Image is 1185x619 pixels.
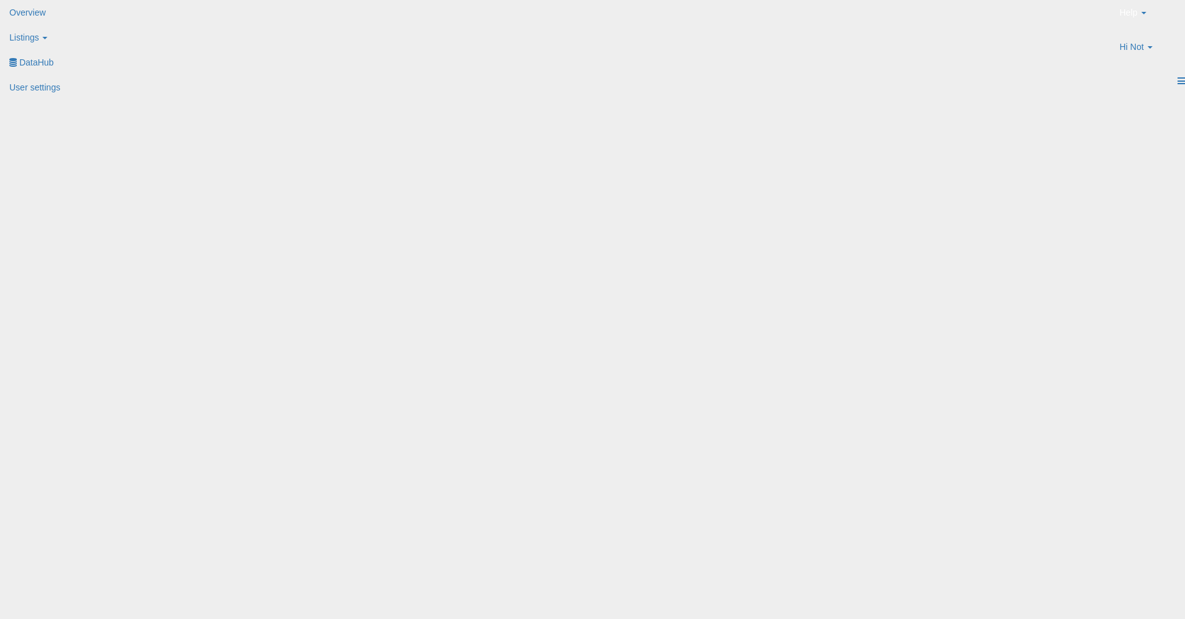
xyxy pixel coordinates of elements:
[1110,34,1185,69] a: Hi Not
[9,7,46,17] span: Overview
[1120,41,1144,53] span: Hi Not
[1120,6,1138,19] span: Help
[19,57,54,67] span: DataHub
[9,32,39,42] span: Listings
